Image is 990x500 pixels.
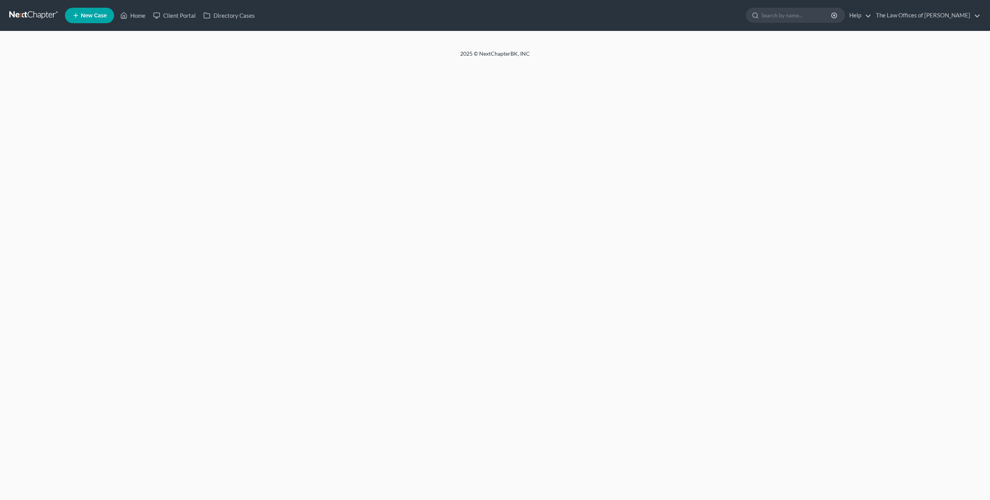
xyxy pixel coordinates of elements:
input: Search by name... [761,8,832,22]
a: Home [116,9,149,22]
a: Directory Cases [200,9,259,22]
span: New Case [81,13,107,19]
div: 2025 © NextChapterBK, INC [275,50,715,64]
a: Help [845,9,871,22]
a: Client Portal [149,9,200,22]
a: The Law Offices of [PERSON_NAME] [872,9,980,22]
